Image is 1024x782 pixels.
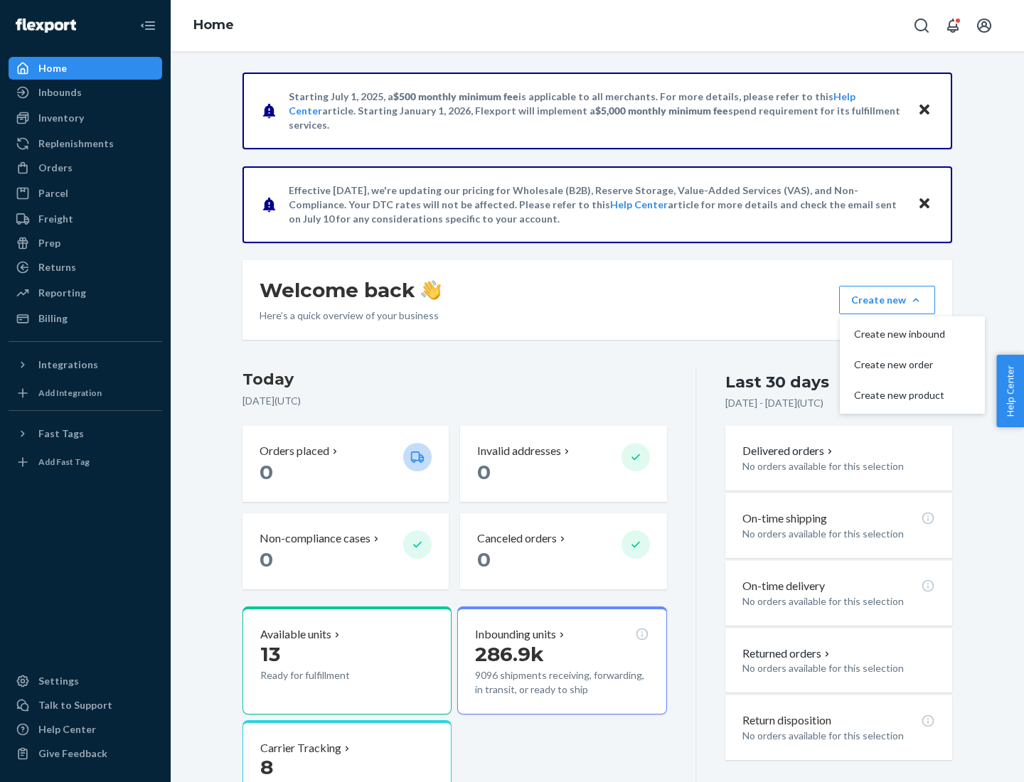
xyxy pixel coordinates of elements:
[9,694,162,717] a: Talk to Support
[9,81,162,104] a: Inbounds
[242,368,667,391] h3: Today
[421,280,441,300] img: hand-wave emoji
[260,755,273,779] span: 8
[843,380,982,411] button: Create new product
[9,182,162,205] a: Parcel
[915,194,934,215] button: Close
[38,456,90,468] div: Add Fast Tag
[742,527,935,541] p: No orders available for this selection
[38,387,102,399] div: Add Integration
[742,594,935,609] p: No orders available for this selection
[477,460,491,484] span: 0
[260,460,273,484] span: 0
[457,606,666,714] button: Inbounding units286.9k9096 shipments receiving, forwarding, in transit, or ready to ship
[38,698,112,712] div: Talk to Support
[725,371,829,393] div: Last 30 days
[242,426,449,502] button: Orders placed 0
[38,722,96,737] div: Help Center
[839,286,935,314] button: Create newCreate new inboundCreate new orderCreate new product
[38,746,107,761] div: Give Feedback
[193,17,234,33] a: Home
[134,11,162,40] button: Close Navigation
[9,670,162,692] a: Settings
[9,107,162,129] a: Inventory
[9,382,162,405] a: Add Integration
[260,547,273,572] span: 0
[996,355,1024,427] button: Help Center
[9,451,162,473] a: Add Fast Tag
[9,742,162,765] button: Give Feedback
[915,100,934,121] button: Close
[260,668,392,682] p: Ready for fulfillment
[742,729,935,743] p: No orders available for this selection
[9,422,162,445] button: Fast Tags
[38,111,84,125] div: Inventory
[9,256,162,279] a: Returns
[475,642,544,666] span: 286.9k
[38,161,73,175] div: Orders
[260,530,370,547] p: Non-compliance cases
[260,443,329,459] p: Orders placed
[9,208,162,230] a: Freight
[939,11,967,40] button: Open notifications
[477,547,491,572] span: 0
[742,646,833,662] button: Returned orders
[9,718,162,741] a: Help Center
[289,183,904,226] p: Effective [DATE], we're updating our pricing for Wholesale (B2B), Reserve Storage, Value-Added Se...
[970,11,998,40] button: Open account menu
[38,236,60,250] div: Prep
[460,513,666,589] button: Canceled orders 0
[460,426,666,502] button: Invalid addresses 0
[38,85,82,100] div: Inbounds
[725,396,823,410] p: [DATE] - [DATE] ( UTC )
[260,277,441,303] h1: Welcome back
[742,459,935,473] p: No orders available for this selection
[854,360,945,370] span: Create new order
[742,578,825,594] p: On-time delivery
[907,11,936,40] button: Open Search Box
[38,427,84,441] div: Fast Tags
[595,105,728,117] span: $5,000 monthly minimum fee
[9,132,162,155] a: Replenishments
[260,309,441,323] p: Here’s a quick overview of your business
[260,740,341,756] p: Carrier Tracking
[9,282,162,304] a: Reporting
[9,156,162,179] a: Orders
[38,260,76,274] div: Returns
[742,510,827,527] p: On-time shipping
[477,443,561,459] p: Invalid addresses
[393,90,518,102] span: $500 monthly minimum fee
[843,319,982,350] button: Create new inbound
[843,350,982,380] button: Create new order
[475,668,649,697] p: 9096 shipments receiving, forwarding, in transit, or ready to ship
[742,661,935,675] p: No orders available for this selection
[9,307,162,330] a: Billing
[854,329,945,339] span: Create new inbound
[38,358,98,372] div: Integrations
[242,606,452,714] button: Available units13Ready for fulfillment
[477,530,557,547] p: Canceled orders
[38,674,79,688] div: Settings
[16,18,76,33] img: Flexport logo
[242,394,667,408] p: [DATE] ( UTC )
[260,642,280,666] span: 13
[289,90,904,132] p: Starting July 1, 2025, a is applicable to all merchants. For more details, please refer to this a...
[260,626,331,643] p: Available units
[854,390,945,400] span: Create new product
[38,61,67,75] div: Home
[9,353,162,376] button: Integrations
[9,57,162,80] a: Home
[610,198,668,210] a: Help Center
[742,712,831,729] p: Return disposition
[38,311,68,326] div: Billing
[38,136,114,151] div: Replenishments
[242,513,449,589] button: Non-compliance cases 0
[182,5,245,46] ol: breadcrumbs
[9,232,162,255] a: Prep
[38,212,73,226] div: Freight
[742,443,836,459] button: Delivered orders
[38,186,68,200] div: Parcel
